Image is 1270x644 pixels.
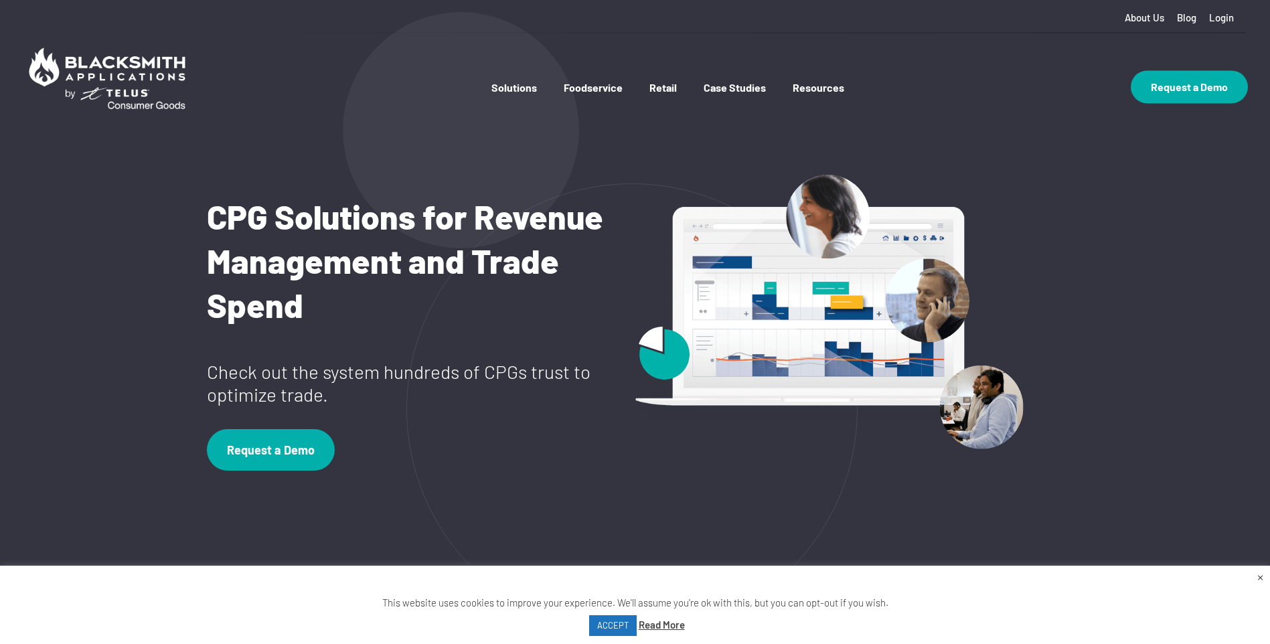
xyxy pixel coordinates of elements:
a: Foodservice [564,81,623,120]
a: ACCEPT [589,615,637,636]
a: Read More [639,616,685,634]
a: Request a Demo [207,429,335,471]
a: Case Studies [704,81,766,120]
a: Close the cookie bar [1257,569,1263,584]
p: Check out the system hundreds of CPGs trust to optimize trade. [207,360,605,406]
a: Solutions [491,81,537,120]
a: Resources [793,81,844,120]
img: Blacksmith Applications by TELUS Consumer Goods [22,41,192,116]
h1: CPG Solutions for Revenue Management and Trade Spend [207,194,605,327]
span: This website uses cookies to improve your experience. We'll assume you're ok with this, but you c... [382,596,888,631]
a: About Us [1125,12,1164,23]
a: Login [1209,12,1234,23]
a: Retail [649,81,677,120]
a: Blog [1177,12,1196,23]
a: Request a Demo [1131,70,1248,103]
img: header-image [580,161,1068,465]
